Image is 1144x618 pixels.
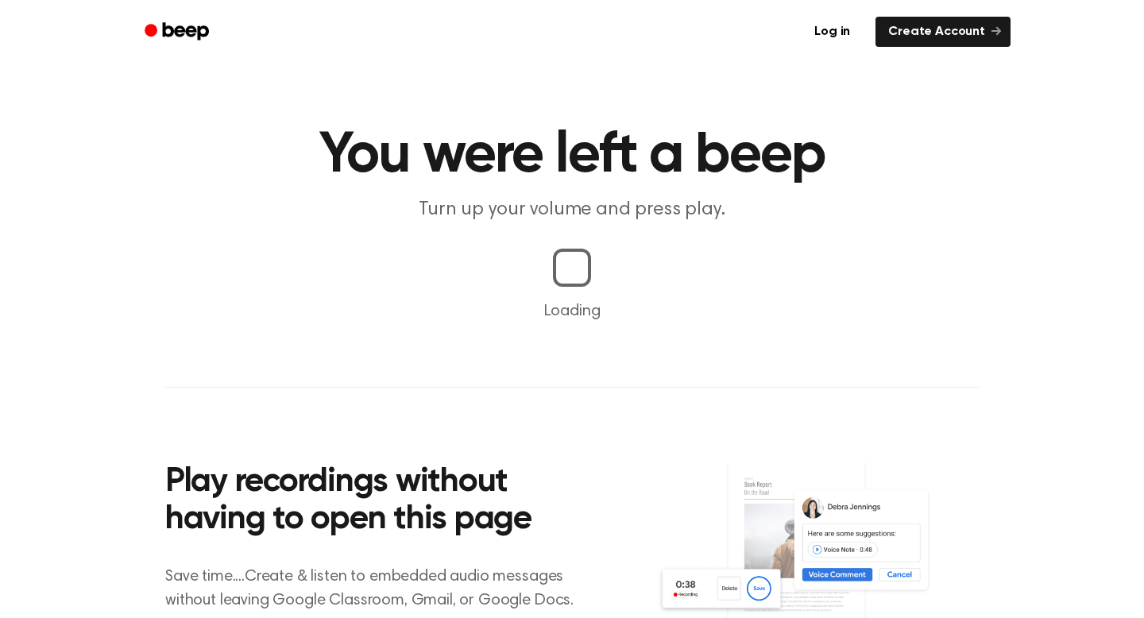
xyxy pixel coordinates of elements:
a: Log in [798,14,866,50]
h2: Play recordings without having to open this page [165,464,593,539]
p: Turn up your volume and press play. [267,197,877,223]
a: Create Account [875,17,1011,47]
h1: You were left a beep [165,127,979,184]
p: Save time....Create & listen to embedded audio messages without leaving Google Classroom, Gmail, ... [165,565,593,612]
p: Loading [19,299,1125,323]
a: Beep [133,17,223,48]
